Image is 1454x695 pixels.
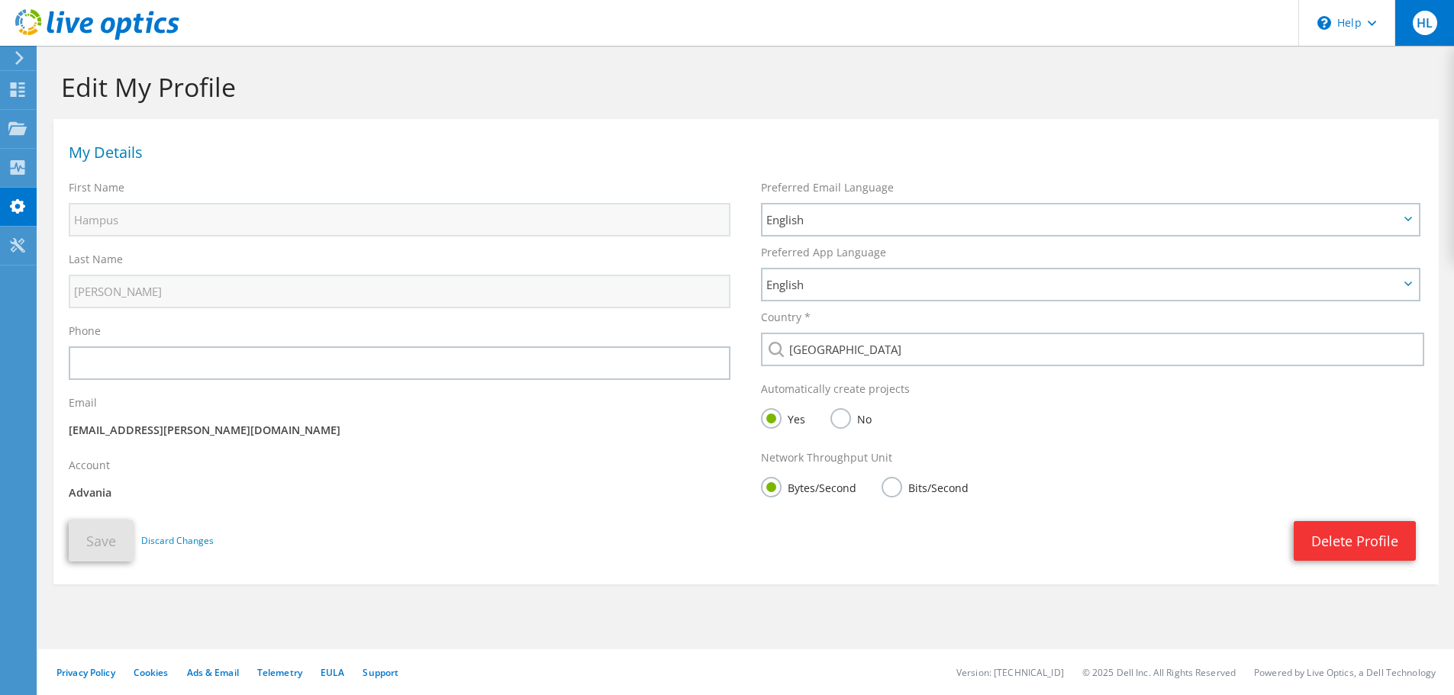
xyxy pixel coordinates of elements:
[321,666,344,679] a: EULA
[956,666,1064,679] li: Version: [TECHNICAL_ID]
[761,381,910,397] label: Automatically create projects
[56,666,115,679] a: Privacy Policy
[69,395,97,410] label: Email
[257,666,302,679] a: Telemetry
[69,323,101,339] label: Phone
[69,520,134,561] button: Save
[761,245,886,260] label: Preferred App Language
[882,477,969,496] label: Bits/Second
[134,666,169,679] a: Cookies
[69,458,110,473] label: Account
[69,422,730,439] p: [EMAIL_ADDRESS][PERSON_NAME][DOMAIN_NAME]
[141,533,214,549] a: Discard Changes
[761,450,892,465] label: Network Throughput Unit
[69,145,1416,160] h1: My Details
[1294,521,1416,561] a: Delete Profile
[830,408,872,427] label: No
[761,180,894,195] label: Preferred Email Language
[69,484,730,501] p: Advania
[1082,666,1236,679] li: © 2025 Dell Inc. All Rights Reserved
[69,180,124,195] label: First Name
[363,666,398,679] a: Support
[1413,11,1437,35] span: HL
[187,666,239,679] a: Ads & Email
[69,252,123,267] label: Last Name
[761,408,805,427] label: Yes
[1254,666,1436,679] li: Powered by Live Optics, a Dell Technology
[766,275,1399,294] span: English
[761,477,856,496] label: Bytes/Second
[761,310,811,325] label: Country *
[766,211,1399,229] span: English
[1317,16,1331,30] svg: \n
[61,71,1423,103] h1: Edit My Profile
